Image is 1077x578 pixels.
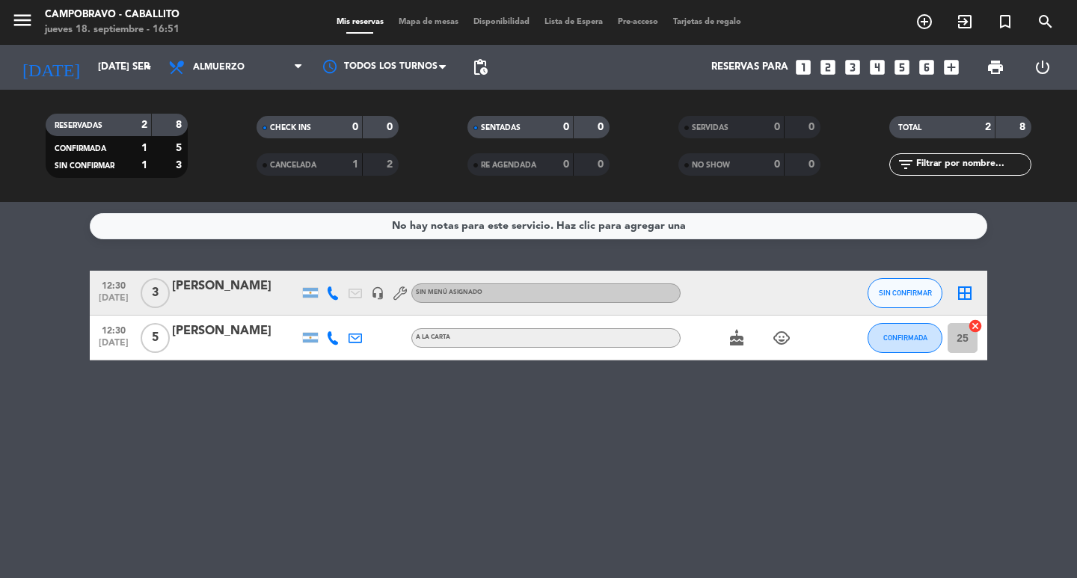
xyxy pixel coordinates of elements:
span: Mis reservas [329,18,391,26]
strong: 1 [141,143,147,153]
span: A LA CARTA [416,334,450,340]
span: Tarjetas de regalo [666,18,749,26]
span: CONFIRMADA [883,333,927,342]
i: child_care [773,329,791,347]
strong: 0 [387,122,396,132]
span: SIN CONFIRMAR [879,289,932,297]
strong: 0 [563,122,569,132]
i: looks_3 [843,58,862,77]
span: Sin menú asignado [416,289,482,295]
span: 5 [141,323,170,353]
i: filter_list [897,156,915,173]
input: Filtrar por nombre... [915,156,1031,173]
i: looks_4 [868,58,887,77]
strong: 0 [774,122,780,132]
span: NO SHOW [692,162,730,169]
strong: 2 [141,120,147,130]
span: print [987,58,1004,76]
span: CANCELADA [270,162,316,169]
i: looks_two [818,58,838,77]
span: SERVIDAS [692,124,728,132]
strong: 3 [176,160,185,170]
span: CONFIRMADA [55,145,106,153]
i: add_circle_outline [915,13,933,31]
i: cancel [968,319,983,333]
i: search [1037,13,1055,31]
span: Disponibilidad [466,18,537,26]
span: RESERVADAS [55,122,102,129]
i: looks_6 [917,58,936,77]
strong: 0 [598,122,607,132]
i: looks_5 [892,58,912,77]
span: 3 [141,278,170,308]
div: [PERSON_NAME] [172,277,299,296]
span: SENTADAS [481,124,521,132]
strong: 5 [176,143,185,153]
strong: 0 [808,159,817,170]
i: exit_to_app [956,13,974,31]
i: add_box [942,58,961,77]
span: SIN CONFIRMAR [55,162,114,170]
span: Reservas para [711,61,788,73]
span: Mapa de mesas [391,18,466,26]
i: looks_one [794,58,813,77]
span: 12:30 [95,276,132,293]
button: CONFIRMADA [868,323,942,353]
span: pending_actions [471,58,489,76]
strong: 0 [352,122,358,132]
span: RE AGENDADA [481,162,536,169]
span: Pre-acceso [610,18,666,26]
div: LOG OUT [1019,45,1066,90]
div: Campobravo - caballito [45,7,179,22]
span: TOTAL [898,124,921,132]
i: [DATE] [11,51,90,84]
span: Almuerzo [193,62,245,73]
strong: 0 [563,159,569,170]
i: cake [728,329,746,347]
strong: 0 [808,122,817,132]
i: headset_mic [371,286,384,300]
span: [DATE] [95,293,132,310]
strong: 1 [141,160,147,170]
i: arrow_drop_down [139,58,157,76]
button: menu [11,9,34,37]
strong: 8 [176,120,185,130]
span: [DATE] [95,338,132,355]
strong: 0 [774,159,780,170]
div: No hay notas para este servicio. Haz clic para agregar una [392,218,686,235]
div: jueves 18. septiembre - 16:51 [45,22,179,37]
i: menu [11,9,34,31]
button: SIN CONFIRMAR [868,278,942,308]
strong: 0 [598,159,607,170]
strong: 2 [985,122,991,132]
i: border_all [956,284,974,302]
span: 12:30 [95,321,132,338]
i: turned_in_not [996,13,1014,31]
strong: 8 [1019,122,1028,132]
i: power_settings_new [1034,58,1052,76]
strong: 1 [352,159,358,170]
span: CHECK INS [270,124,311,132]
strong: 2 [387,159,396,170]
div: [PERSON_NAME] [172,322,299,341]
span: Lista de Espera [537,18,610,26]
